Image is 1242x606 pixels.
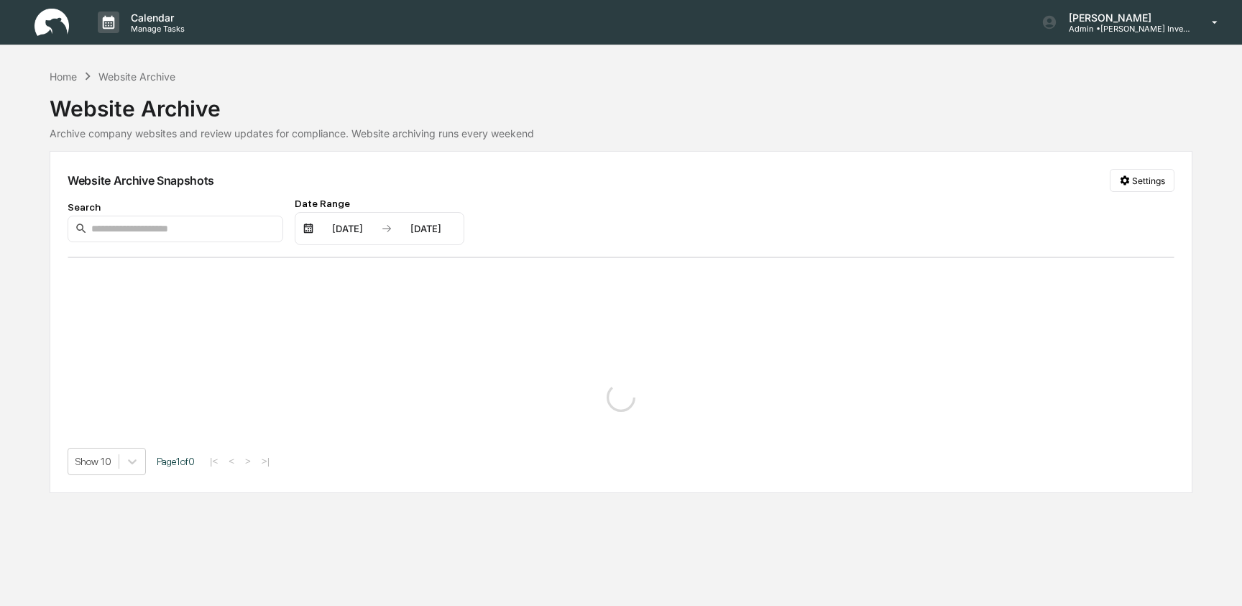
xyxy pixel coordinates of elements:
div: Website Archive Snapshots [68,173,214,188]
button: < [224,455,239,467]
button: >| [257,455,274,467]
img: logo [34,9,69,37]
div: Date Range [295,198,464,209]
span: Page 1 of 0 [157,456,195,467]
button: Settings [1110,169,1174,192]
div: [DATE] [395,223,456,234]
p: Manage Tasks [119,24,192,34]
button: > [241,455,255,467]
p: Calendar [119,12,192,24]
div: Search [68,201,283,213]
button: |< [206,455,222,467]
div: Archive company websites and review updates for compliance. Website archiving runs every weekend [50,127,1192,139]
div: Website Archive [50,84,1192,121]
img: arrow right [381,223,392,234]
p: Admin • [PERSON_NAME] Investment Advisory [1057,24,1191,34]
div: [DATE] [317,223,378,234]
img: calendar [303,223,314,234]
div: Website Archive [98,70,175,83]
p: [PERSON_NAME] [1057,12,1191,24]
div: Home [50,70,77,83]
